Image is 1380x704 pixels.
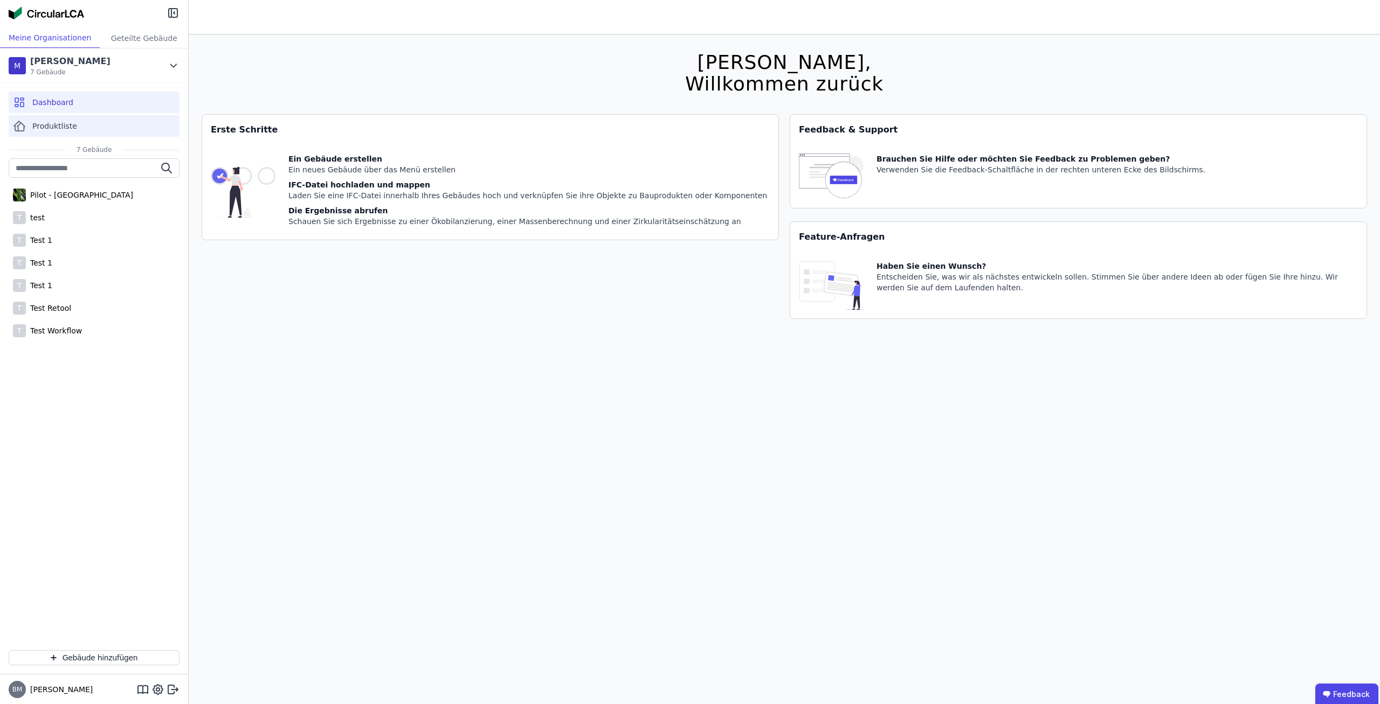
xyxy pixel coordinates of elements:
[26,325,82,336] div: Test Workflow
[32,121,77,131] span: Produktliste
[288,164,767,175] div: Ein neues Gebäude über das Menü erstellen
[9,57,26,74] div: M
[288,179,767,190] div: IFC-Datei hochladen und mappen
[685,73,884,95] div: Willkommen zurück
[26,684,93,695] span: [PERSON_NAME]
[799,154,864,199] img: feedback-icon-HCTs5lye.svg
[13,302,26,315] div: T
[13,211,26,224] div: T
[288,205,767,216] div: Die Ergebnisse abrufen
[202,115,778,145] div: Erste Schritte
[26,303,71,313] div: Test Retool
[790,222,1367,252] div: Feature-Anfragen
[790,115,1367,145] div: Feedback & Support
[211,154,275,231] img: getting_started_tile-DrF_GRSv.svg
[288,190,767,201] div: Laden Sie eine IFC-Datei innerhalb Ihres Gebäudes hoch und verknüpfen Sie ihre Objekte zu Bauprod...
[877,261,1358,271] div: Haben Sie einen Wunsch?
[9,650,180,665] button: Gebäude hinzufügen
[13,234,26,247] div: T
[12,686,23,693] span: BM
[685,52,884,73] div: [PERSON_NAME],
[100,28,188,48] div: Geteilte Gebäude
[30,55,111,68] div: [PERSON_NAME]
[288,216,767,227] div: Schauen Sie sich Ergebnisse zu einer Ökobilanzierung, einer Massenberechnung und einer Zirkularit...
[9,6,84,19] img: Concular
[877,154,1205,164] div: Brauchen Sie Hilfe oder möchten Sie Feedback zu Problemen geben?
[26,190,133,200] div: Pilot - [GEOGRAPHIC_DATA]
[288,154,767,164] div: Ein Gebäude erstellen
[30,68,111,76] span: 7 Gebäude
[32,97,73,108] span: Dashboard
[13,324,26,337] div: T
[877,271,1358,293] div: Entscheiden Sie, was wir als nächstes entwickeln sollen. Stimmen Sie über andere Ideen ab oder fü...
[13,186,26,204] img: Pilot - Green Building
[66,145,123,154] span: 7 Gebäude
[26,257,52,268] div: Test 1
[799,261,864,310] img: feature_request_tile-UiXE1qGU.svg
[26,280,52,291] div: Test 1
[13,279,26,292] div: T
[26,212,45,223] div: test
[877,164,1205,175] div: Verwenden Sie die Feedback-Schaltfläche in der rechten unteren Ecke des Bildschirms.
[26,235,52,246] div: Test 1
[13,256,26,269] div: T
